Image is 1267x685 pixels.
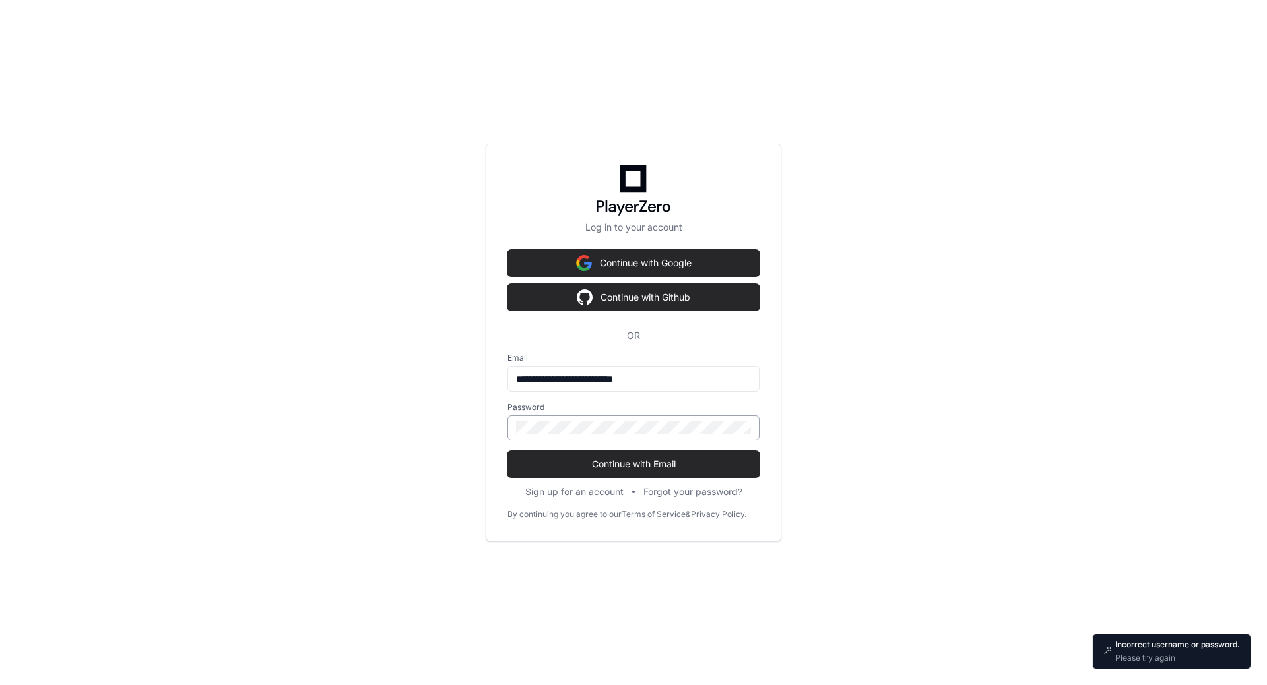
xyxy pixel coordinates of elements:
a: Terms of Service [622,509,686,520]
button: Continue with Email [507,451,760,477]
p: Log in to your account [507,221,760,234]
button: Forgot your password? [643,485,742,498]
button: Sign up for an account [525,485,624,498]
p: Incorrect username or password. [1115,640,1240,650]
p: Please try again [1115,653,1240,663]
label: Password [507,402,760,413]
span: OR [622,329,645,342]
a: Privacy Policy. [691,509,746,520]
label: Email [507,353,760,363]
button: Continue with Google [507,250,760,276]
span: Continue with Email [507,458,760,471]
div: By continuing you agree to our [507,509,622,520]
img: Sign in with google [577,284,593,311]
div: & [686,509,691,520]
img: Sign in with google [576,250,592,276]
button: Continue with Github [507,284,760,311]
